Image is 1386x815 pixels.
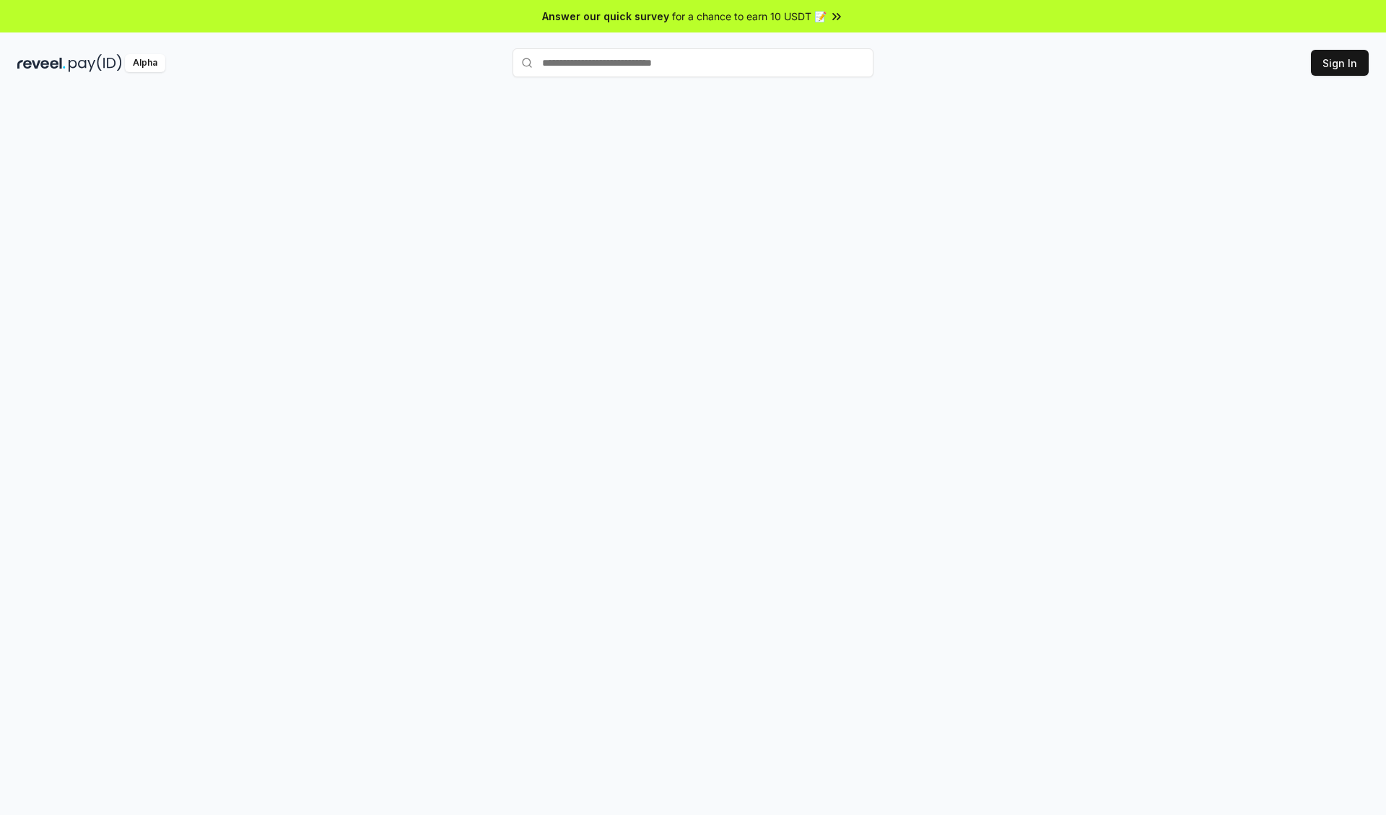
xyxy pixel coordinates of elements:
div: Alpha [125,54,165,72]
span: for a chance to earn 10 USDT 📝 [672,9,827,24]
span: Answer our quick survey [542,9,669,24]
img: pay_id [69,54,122,72]
button: Sign In [1311,50,1369,76]
img: reveel_dark [17,54,66,72]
